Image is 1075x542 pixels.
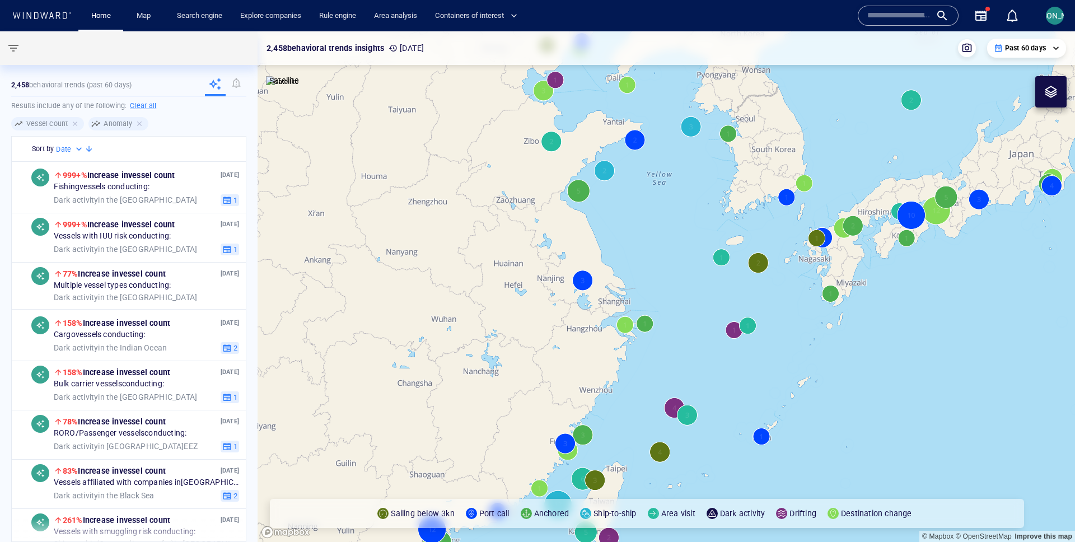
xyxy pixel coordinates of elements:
[54,195,99,204] span: Dark activity
[63,417,78,426] span: 78%
[63,466,78,475] span: 83%
[63,516,83,525] span: 261%
[315,6,361,26] a: Rule engine
[54,343,99,352] span: Dark activity
[26,118,68,129] h6: Vessel count
[63,368,83,377] span: 158%
[83,6,119,26] button: Home
[232,245,237,255] span: 1
[54,195,197,205] span: in the [GEOGRAPHIC_DATA]
[435,10,517,22] span: Containers of interest
[128,6,163,26] button: Map
[232,442,237,452] span: 1
[63,220,175,229] span: Increase in vessel count
[11,81,29,89] strong: 2,458
[63,269,166,278] span: Increase in vessel count
[1006,9,1019,22] div: Notification center
[54,293,197,303] span: in the [GEOGRAPHIC_DATA]
[236,6,306,26] a: Explore companies
[221,441,239,453] button: 1
[11,97,246,115] h6: Results include any of the following:
[922,532,954,540] a: Mapbox
[54,442,198,452] span: in [GEOGRAPHIC_DATA] EEZ
[789,507,816,520] p: Drifting
[232,343,237,353] span: 2
[130,100,156,111] h6: Clear all
[661,507,695,520] p: Area visit
[54,183,149,193] span: Fishing vessels conducting:
[11,117,84,130] div: Vessel count
[54,429,187,439] span: RORO/Passenger vessels conducting:
[56,144,85,155] div: Date
[221,490,239,502] button: 2
[267,41,384,55] p: 2,458 behavioral trends insights
[54,245,197,255] span: in the [GEOGRAPHIC_DATA]
[221,244,239,256] button: 1
[11,80,132,90] p: behavioral trends (Past 60 days)
[54,293,99,302] span: Dark activity
[172,6,227,26] a: Search engine
[63,171,175,180] span: Increase in vessel count
[63,220,87,229] span: 999+%
[63,516,170,525] span: Increase in vessel count
[370,6,422,26] a: Area analysis
[54,478,239,488] span: Vessels affiliated with companies in [GEOGRAPHIC_DATA] conducting:
[132,6,159,26] a: Map
[479,507,510,520] p: Port call
[221,318,239,329] p: [DATE]
[63,319,83,328] span: 158%
[720,507,765,520] p: Dark activity
[63,368,170,377] span: Increase in vessel count
[63,466,166,475] span: Increase in vessel count
[54,330,146,340] span: Cargo vessels conducting:
[956,532,1012,540] a: OpenStreetMap
[391,507,454,520] p: Sailing below 3kn
[534,507,569,520] p: Anchored
[841,507,912,520] p: Destination change
[221,170,239,181] p: [DATE]
[54,380,164,390] span: Bulk carrier vessels conducting:
[221,466,239,476] p: [DATE]
[221,391,239,404] button: 1
[232,491,237,501] span: 2
[221,367,239,378] p: [DATE]
[1044,4,1066,27] button: [PERSON_NAME]
[54,491,99,500] span: Dark activity
[232,393,237,403] span: 1
[266,76,299,87] img: satellite
[258,31,1075,542] canvas: Map
[54,491,155,501] span: in the Black Sea
[63,171,87,180] span: 999+%
[54,343,167,353] span: in the Indian Ocean
[54,245,99,254] span: Dark activity
[56,144,71,155] h6: Date
[54,393,197,403] span: in the [GEOGRAPHIC_DATA]
[87,6,115,26] a: Home
[63,319,170,328] span: Increase in vessel count
[221,194,239,207] button: 1
[221,269,239,279] p: [DATE]
[269,74,299,87] p: Satellite
[221,219,239,230] p: [DATE]
[221,342,239,354] button: 2
[1027,492,1067,534] iframe: Chat
[232,195,237,205] span: 1
[54,442,99,451] span: Dark activity
[54,232,171,242] span: Vessels with IUU risk conducting:
[63,417,166,426] span: Increase in vessel count
[1005,43,1046,53] p: Past 60 days
[32,143,54,155] h6: Sort by
[1015,532,1072,540] a: Map feedback
[54,393,99,401] span: Dark activity
[261,526,310,539] a: Mapbox logo
[389,41,424,55] p: [DATE]
[431,6,527,26] button: Containers of interest
[994,43,1059,53] div: Past 60 days
[54,281,171,291] span: Multiple vessel types conducting:
[221,515,239,526] p: [DATE]
[593,507,636,520] p: Ship-to-ship
[221,417,239,427] p: [DATE]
